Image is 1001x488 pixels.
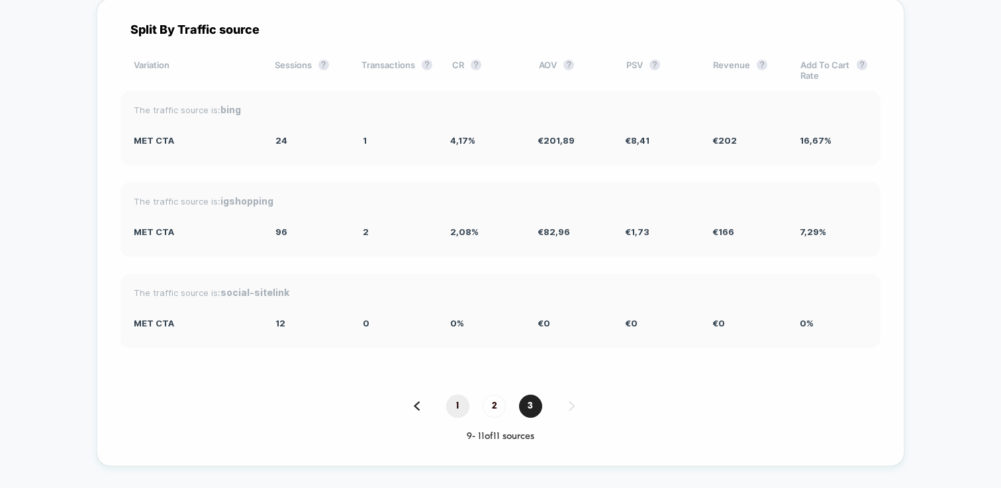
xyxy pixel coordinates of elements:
div: The traffic source is: [134,195,867,207]
strong: bing [220,104,241,115]
div: Met CTA [134,318,256,328]
div: The traffic source is: [134,104,867,115]
div: AOV [539,60,606,81]
div: Add To Cart Rate [800,60,867,81]
div: Met CTA [134,226,256,237]
button: ? [422,60,432,70]
button: ? [757,60,767,70]
span: 1 [446,395,469,418]
div: 9 - 11 of 11 sources [120,431,881,442]
div: PSV [626,60,693,81]
div: Met CTA [134,135,256,146]
span: € 201,89 [538,135,575,146]
div: The traffic source is: [134,287,867,298]
span: 2 [363,226,369,237]
div: CR [452,60,519,81]
span: € 8,41 [625,135,649,146]
span: 12 [275,318,285,328]
div: Variation [134,60,255,81]
span: 7,29 % [800,226,826,237]
span: 2,08 % [450,226,479,237]
strong: social-sitelink [220,287,289,298]
button: ? [563,60,574,70]
button: ? [649,60,660,70]
span: € 0 [538,318,550,328]
span: 16,67 % [800,135,832,146]
span: € 202 [712,135,737,146]
button: ? [318,60,329,70]
span: 96 [275,226,287,237]
button: ? [857,60,867,70]
span: 0 % [800,318,814,328]
span: € 166 [712,226,734,237]
div: Sessions [275,60,342,81]
span: € 0 [625,318,638,328]
span: 0 [363,318,369,328]
span: € 1,73 [625,226,649,237]
span: 0 % [450,318,464,328]
span: 4,17 % [450,135,475,146]
div: Transactions [361,60,432,81]
img: pagination back [414,401,420,411]
span: € 82,96 [538,226,570,237]
span: € 0 [712,318,725,328]
div: Split By Traffic source [120,23,881,36]
strong: igshopping [220,195,273,207]
span: 2 [483,395,506,418]
button: ? [471,60,481,70]
div: Revenue [713,60,780,81]
span: 3 [519,395,542,418]
span: 24 [275,135,287,146]
span: 1 [363,135,367,146]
